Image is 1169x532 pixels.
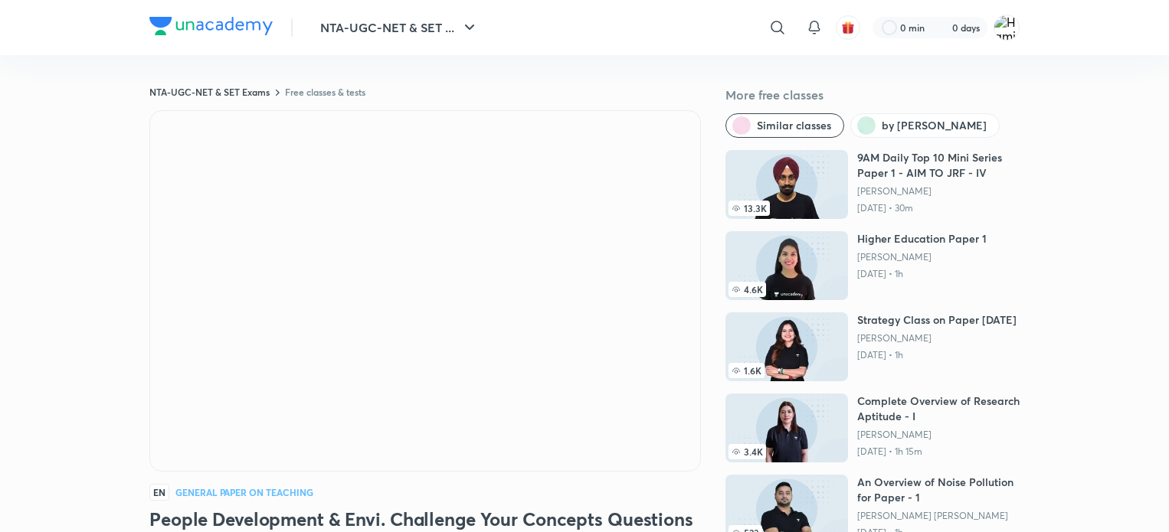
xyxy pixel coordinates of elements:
a: [PERSON_NAME] [857,185,1020,197]
h6: Higher Education Paper 1 [857,231,987,246]
button: by Niharika Bhagtani [850,113,1000,138]
button: NTA-UGC-NET & SET ... [311,12,488,43]
img: Company Logo [149,17,273,35]
span: EN [149,484,169,501]
a: [PERSON_NAME] [857,251,987,263]
h6: An Overview of Noise Pollution for Paper - 1 [857,475,1020,505]
a: NTA-UGC-NET & SET Exams [149,86,270,98]
button: Similar classes [725,113,844,138]
p: [DATE] • 1h [857,268,987,280]
h6: Strategy Class on Paper [DATE] [857,312,1017,328]
h5: More free classes [725,86,1020,104]
h6: Complete Overview of Research Aptitude - I [857,393,1020,424]
h3: People Development & Envi. Challenge Your Concepts Questions [149,507,701,531]
a: Free classes & tests [285,86,365,98]
a: [PERSON_NAME] [PERSON_NAME] [857,510,1020,522]
span: 3.4K [729,444,766,459]
p: [DATE] • 1h [857,349,1017,361]
span: 13.3K [729,201,770,216]
h4: General Paper on Teaching [175,488,313,497]
span: by Niharika Bhagtani [882,118,987,133]
img: Hami yonsu [994,15,1020,41]
button: avatar [836,15,860,40]
a: Company Logo [149,17,273,39]
span: 1.6K [729,363,765,378]
h6: 9AM Daily Top 10 Mini Series Paper 1 - AIM TO JRF - IV [857,150,1020,181]
p: [DATE] • 1h 15m [857,446,1020,458]
iframe: Class [150,111,700,471]
span: 4.6K [729,282,766,297]
span: Similar classes [757,118,831,133]
a: [PERSON_NAME] [857,429,1020,441]
p: [DATE] • 30m [857,202,1020,214]
a: [PERSON_NAME] [857,332,1017,344]
img: avatar [841,21,855,34]
img: streak [934,20,949,35]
